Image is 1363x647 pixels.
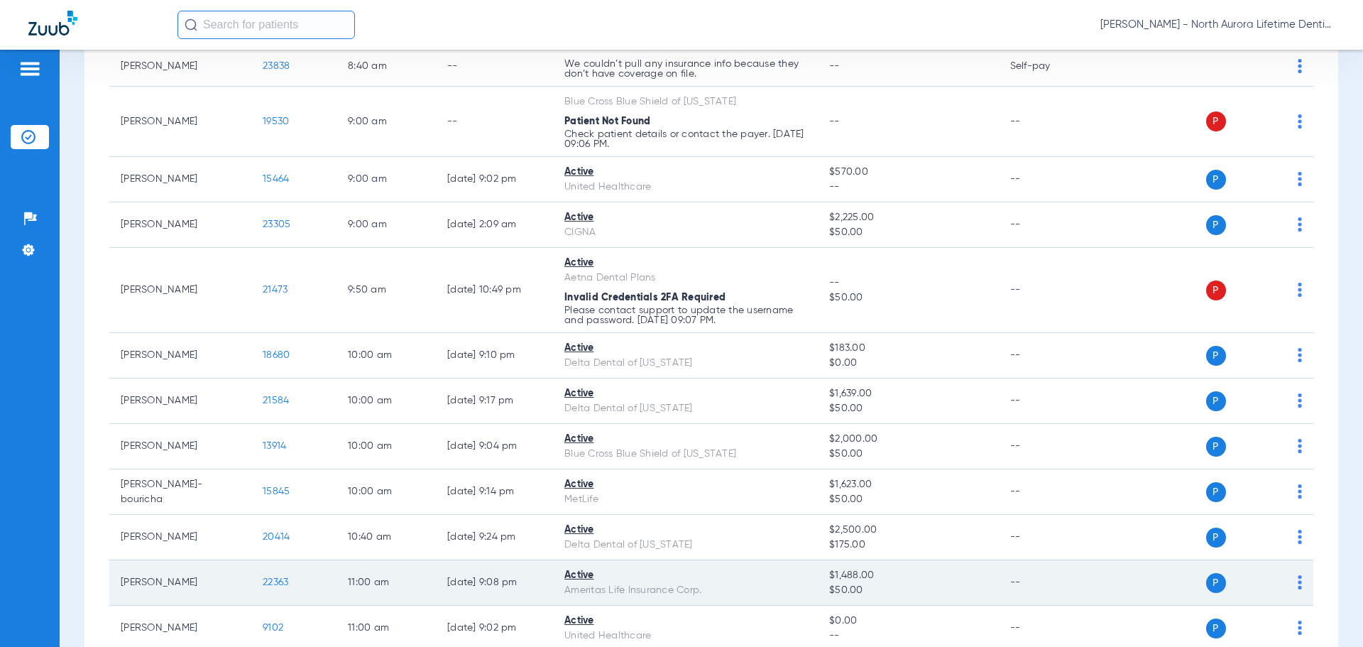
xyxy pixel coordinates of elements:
span: -- [829,629,987,643]
img: group-dot-blue.svg [1298,348,1302,362]
img: group-dot-blue.svg [1298,59,1302,73]
span: $2,000.00 [829,432,987,447]
td: [PERSON_NAME] [109,248,251,333]
td: [DATE] 9:08 PM [436,560,553,606]
span: 19530 [263,116,289,126]
td: [DATE] 9:14 PM [436,469,553,515]
td: 9:00 AM [336,157,436,202]
div: Active [564,256,806,271]
td: Self-pay [999,46,1095,87]
td: [PERSON_NAME] [109,87,251,157]
span: -- [829,116,840,126]
div: United Healthcare [564,180,806,195]
td: -- [436,87,553,157]
div: Delta Dental of [US_STATE] [564,538,806,553]
td: 9:00 AM [336,202,436,248]
td: 10:00 AM [336,424,436,469]
span: Invalid Credentials 2FA Required [564,293,726,303]
img: group-dot-blue.svg [1298,393,1302,408]
td: -- [999,87,1095,157]
span: $183.00 [829,341,987,356]
img: Search Icon [185,18,197,31]
span: 15845 [263,486,290,496]
div: Active [564,165,806,180]
td: [PERSON_NAME] [109,515,251,560]
td: [DATE] 9:02 PM [436,157,553,202]
span: $570.00 [829,165,987,180]
span: -- [829,180,987,195]
td: 10:40 AM [336,515,436,560]
img: group-dot-blue.svg [1298,217,1302,232]
td: -- [999,515,1095,560]
td: -- [999,248,1095,333]
span: $50.00 [829,492,987,507]
td: [DATE] 9:24 PM [436,515,553,560]
td: [DATE] 10:49 PM [436,248,553,333]
span: 20414 [263,532,290,542]
span: 9102 [263,623,283,633]
span: P [1206,391,1226,411]
span: P [1206,619,1226,638]
td: 10:00 AM [336,469,436,515]
td: -- [999,469,1095,515]
td: -- [999,379,1095,424]
div: CIGNA [564,225,806,240]
img: group-dot-blue.svg [1298,484,1302,499]
span: P [1206,528,1226,548]
td: [PERSON_NAME] [109,202,251,248]
img: group-dot-blue.svg [1298,114,1302,129]
div: Active [564,614,806,629]
td: [PERSON_NAME] [109,46,251,87]
div: Active [564,210,806,225]
span: $2,225.00 [829,210,987,225]
img: Zuub Logo [28,11,77,36]
div: Active [564,568,806,583]
p: We couldn’t pull any insurance info because they don’t have coverage on file. [564,59,806,79]
span: P [1206,437,1226,457]
td: 9:00 AM [336,87,436,157]
span: Patient Not Found [564,116,650,126]
td: [DATE] 9:17 PM [436,379,553,424]
span: $50.00 [829,447,987,462]
td: 10:00 AM [336,379,436,424]
img: hamburger-icon [18,60,41,77]
span: P [1206,281,1226,300]
div: Delta Dental of [US_STATE] [564,356,806,371]
span: $50.00 [829,401,987,416]
td: [DATE] 9:04 PM [436,424,553,469]
td: -- [436,46,553,87]
td: [PERSON_NAME]-bouricha [109,469,251,515]
div: Active [564,432,806,447]
span: P [1206,215,1226,235]
img: group-dot-blue.svg [1298,575,1302,589]
span: $1,623.00 [829,477,987,492]
span: $2,500.00 [829,523,987,538]
td: [PERSON_NAME] [109,560,251,606]
td: [PERSON_NAME] [109,424,251,469]
span: [PERSON_NAME] - North Aurora Lifetime Dentistry [1100,18,1335,32]
span: P [1206,170,1226,190]
div: United Healthcare [564,629,806,643]
div: Blue Cross Blue Shield of [US_STATE] [564,94,806,109]
div: MetLife [564,492,806,507]
div: Ameritas Life Insurance Corp. [564,583,806,598]
td: [DATE] 2:09 AM [436,202,553,248]
img: group-dot-blue.svg [1298,172,1302,186]
span: 21473 [263,285,288,295]
span: $1,639.00 [829,386,987,401]
div: Aetna Dental Plans [564,271,806,286]
span: -- [829,276,987,290]
span: 15464 [263,174,289,184]
span: $50.00 [829,583,987,598]
div: Active [564,523,806,538]
span: $0.00 [829,356,987,371]
td: -- [999,157,1095,202]
span: P [1206,346,1226,366]
td: [DATE] 9:10 PM [436,333,553,379]
div: Active [564,386,806,401]
div: Active [564,341,806,356]
div: Active [564,477,806,492]
td: -- [999,560,1095,606]
span: $50.00 [829,225,987,240]
input: Search for patients [177,11,355,39]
